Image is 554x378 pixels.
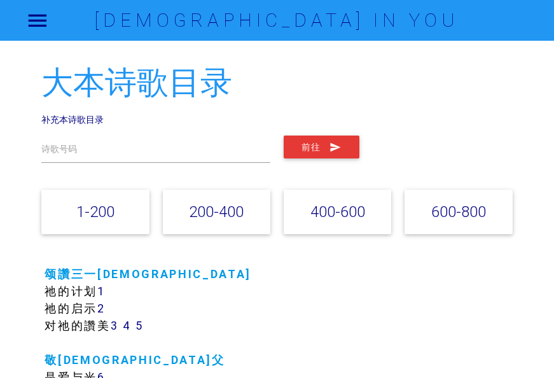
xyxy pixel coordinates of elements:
[41,143,77,156] label: 诗歌号码
[41,66,512,101] h2: 大本诗歌目录
[310,202,365,221] a: 400-600
[76,202,114,221] a: 1-200
[189,202,244,221] a: 200-400
[135,318,144,333] a: 5
[45,267,251,281] a: 颂讚三一[DEMOGRAPHIC_DATA]
[111,318,119,333] a: 3
[41,114,104,125] a: 补充本诗歌目录
[431,202,486,221] a: 600-800
[123,318,132,333] a: 4
[284,136,359,158] button: 前往
[45,353,225,367] a: 敬[DEMOGRAPHIC_DATA]父
[97,301,106,316] a: 2
[97,284,106,298] a: 1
